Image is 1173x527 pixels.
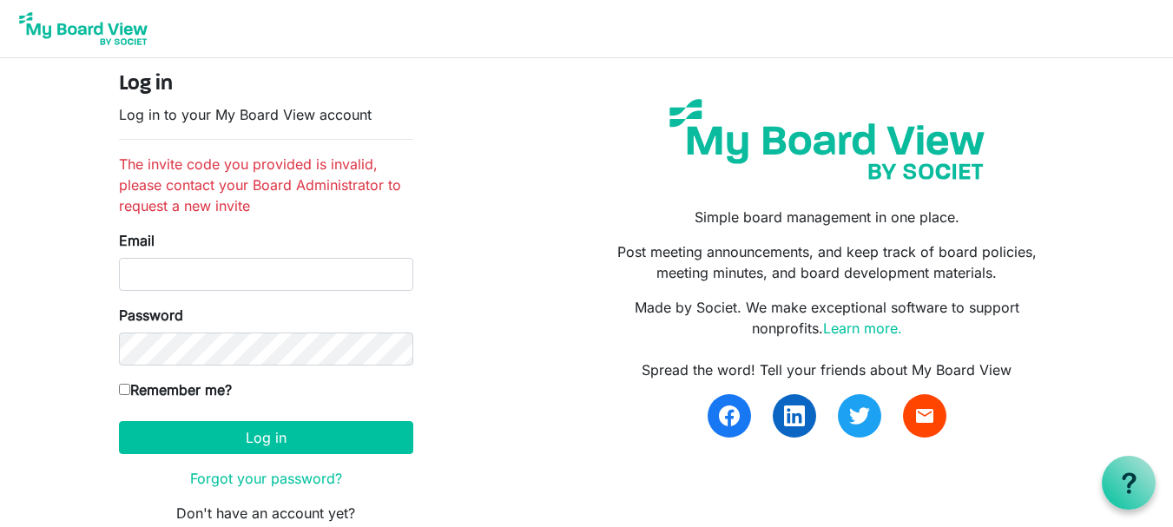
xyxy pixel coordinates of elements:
[903,394,946,438] a: email
[823,319,902,337] a: Learn more.
[119,104,413,125] p: Log in to your My Board View account
[656,86,998,193] img: my-board-view-societ.svg
[784,405,805,426] img: linkedin.svg
[599,359,1054,380] div: Spread the word! Tell your friends about My Board View
[719,405,740,426] img: facebook.svg
[914,405,935,426] span: email
[119,305,183,326] label: Password
[599,241,1054,283] p: Post meeting announcements, and keep track of board policies, meeting minutes, and board developm...
[599,207,1054,227] p: Simple board management in one place.
[14,7,153,50] img: My Board View Logo
[119,154,413,216] li: The invite code you provided is invalid, please contact your Board Administrator to request a new...
[190,470,342,487] a: Forgot your password?
[119,72,413,97] h4: Log in
[119,384,130,395] input: Remember me?
[119,421,413,454] button: Log in
[849,405,870,426] img: twitter.svg
[119,230,155,251] label: Email
[599,297,1054,339] p: Made by Societ. We make exceptional software to support nonprofits.
[119,379,232,400] label: Remember me?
